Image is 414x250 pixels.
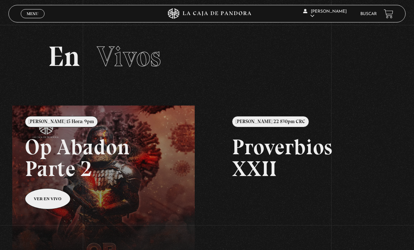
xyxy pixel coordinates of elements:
span: Menu [27,12,38,16]
a: View your shopping cart [384,9,393,19]
span: [PERSON_NAME] [303,9,347,18]
span: Vivos [97,40,161,73]
a: Buscar [360,12,377,16]
span: Cerrar [25,18,41,22]
h2: En [48,42,366,70]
